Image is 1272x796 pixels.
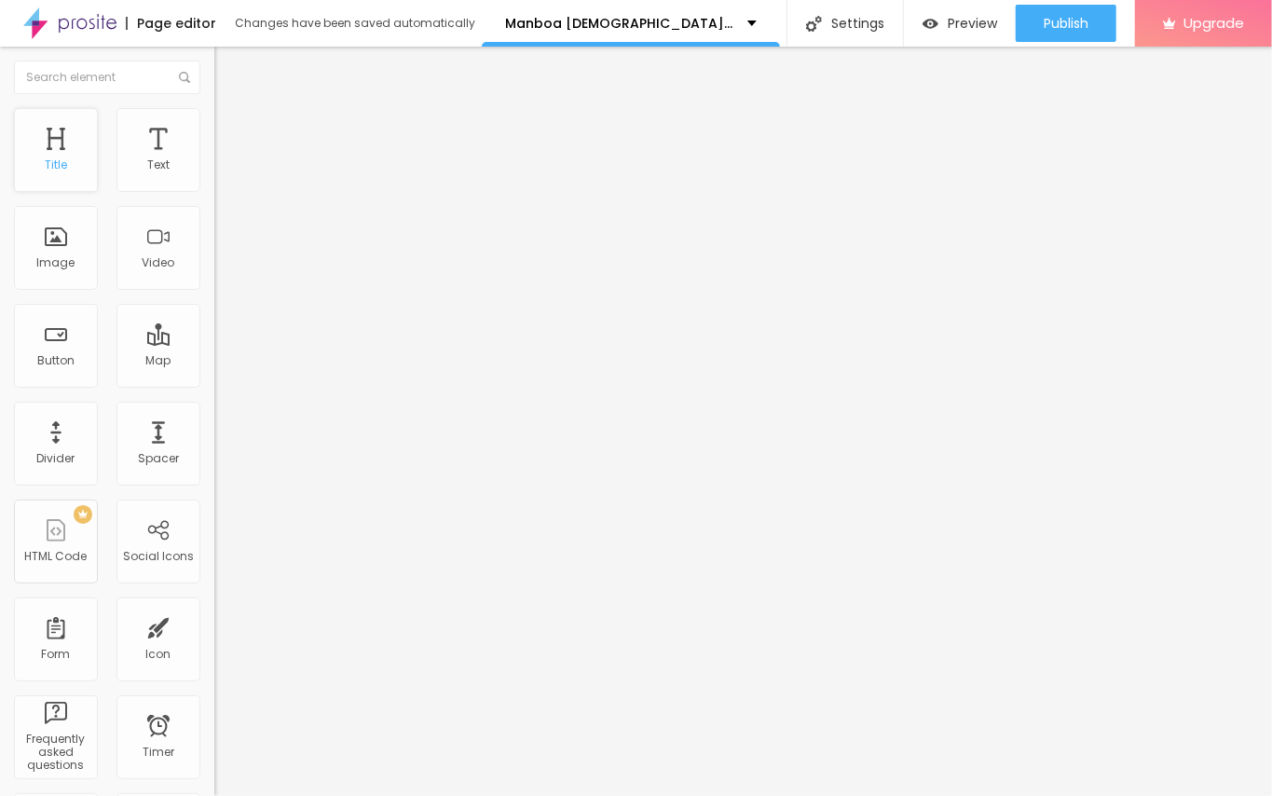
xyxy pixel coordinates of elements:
[904,5,1016,42] button: Preview
[143,746,174,759] div: Timer
[214,47,1272,796] iframe: Editor
[923,16,938,32] img: view-1.svg
[37,452,75,465] div: Divider
[143,256,175,269] div: Video
[42,648,71,661] div: Form
[235,18,475,29] div: Changes have been saved automatically
[1016,5,1116,42] button: Publish
[123,550,194,563] div: Social Icons
[505,17,733,30] p: Manboa [DEMOGRAPHIC_DATA][MEDICAL_DATA] Capsules [GEOGRAPHIC_DATA]
[147,158,170,172] div: Text
[1183,15,1244,31] span: Upgrade
[179,72,190,83] img: Icone
[126,17,216,30] div: Page editor
[146,354,171,367] div: Map
[37,256,75,269] div: Image
[146,648,171,661] div: Icon
[19,733,92,773] div: Frequently asked questions
[45,158,67,172] div: Title
[806,16,822,32] img: Icone
[1044,16,1088,31] span: Publish
[37,354,75,367] div: Button
[14,61,200,94] input: Search element
[138,452,179,465] div: Spacer
[25,550,88,563] div: HTML Code
[948,16,997,31] span: Preview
